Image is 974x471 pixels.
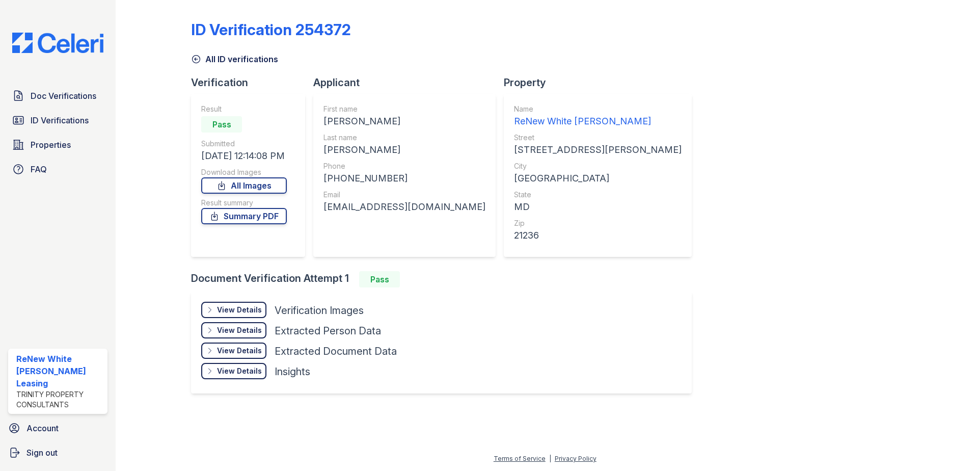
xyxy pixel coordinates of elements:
[514,143,682,157] div: [STREET_ADDRESS][PERSON_NAME]
[323,133,485,143] div: Last name
[514,228,682,243] div: 21236
[191,20,351,39] div: ID Verification 254372
[313,75,504,90] div: Applicant
[275,303,364,318] div: Verification Images
[201,167,287,177] div: Download Images
[26,422,59,434] span: Account
[26,447,58,459] span: Sign out
[514,104,682,114] div: Name
[275,364,310,379] div: Insights
[191,53,278,65] a: All ID verifications
[514,161,682,171] div: City
[4,418,112,438] a: Account
[555,455,597,462] a: Privacy Policy
[31,139,71,151] span: Properties
[514,114,682,128] div: ReNew White [PERSON_NAME]
[31,114,89,126] span: ID Verifications
[514,104,682,128] a: Name ReNew White [PERSON_NAME]
[201,116,242,133] div: Pass
[323,161,485,171] div: Phone
[323,171,485,186] div: [PHONE_NUMBER]
[217,325,262,335] div: View Details
[514,218,682,228] div: Zip
[514,190,682,200] div: State
[514,200,682,214] div: MD
[8,86,107,106] a: Doc Verifications
[323,114,485,128] div: [PERSON_NAME]
[8,110,107,130] a: ID Verifications
[191,75,313,90] div: Verification
[359,271,400,287] div: Pass
[494,455,546,462] a: Terms of Service
[514,171,682,186] div: [GEOGRAPHIC_DATA]
[217,305,262,315] div: View Details
[323,104,485,114] div: First name
[201,104,287,114] div: Result
[217,366,262,376] div: View Details
[8,159,107,179] a: FAQ
[201,139,287,149] div: Submitted
[514,133,682,143] div: Street
[191,271,700,287] div: Document Verification Attempt 1
[323,143,485,157] div: [PERSON_NAME]
[275,324,381,338] div: Extracted Person Data
[31,90,96,102] span: Doc Verifications
[201,208,287,224] a: Summary PDF
[16,389,103,410] div: Trinity Property Consultants
[201,177,287,194] a: All Images
[4,33,112,53] img: CE_Logo_Blue-a8612792a0a2168367f1c8372b55b34899dd931a85d93a1a3d3e32e68fde9ad4.png
[4,442,112,463] a: Sign out
[323,190,485,200] div: Email
[323,200,485,214] div: [EMAIL_ADDRESS][DOMAIN_NAME]
[201,149,287,163] div: [DATE] 12:14:08 PM
[16,353,103,389] div: ReNew White [PERSON_NAME] Leasing
[8,135,107,155] a: Properties
[275,344,397,358] div: Extracted Document Data
[201,198,287,208] div: Result summary
[217,346,262,356] div: View Details
[31,163,47,175] span: FAQ
[504,75,700,90] div: Property
[549,455,551,462] div: |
